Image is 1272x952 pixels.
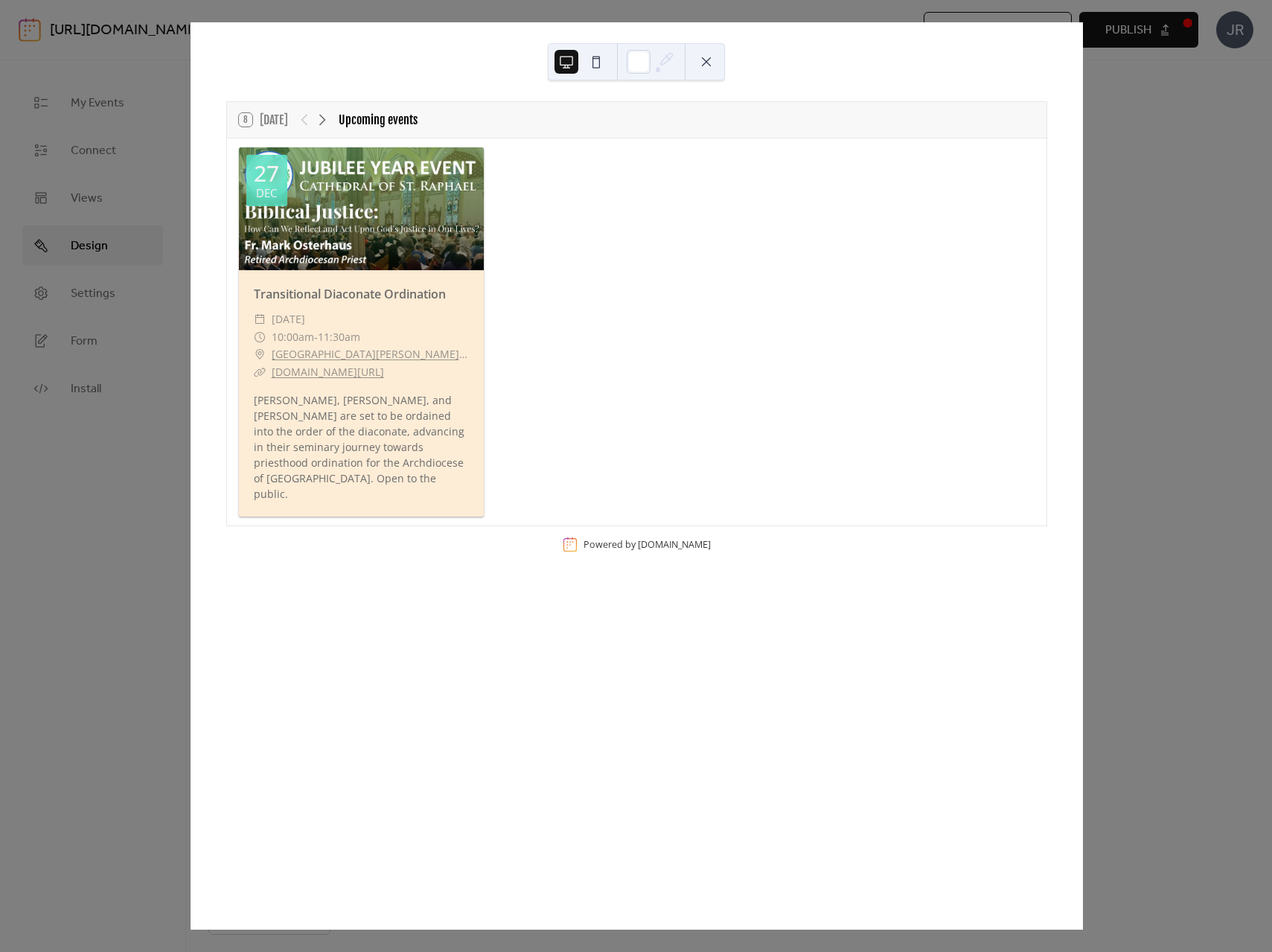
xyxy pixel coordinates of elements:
div: ​ [254,345,266,363]
span: - [314,328,318,346]
a: [DOMAIN_NAME] [638,538,711,551]
span: 11:30am [318,328,360,346]
div: Upcoming events [339,111,418,129]
div: ​ [254,328,266,346]
a: [GEOGRAPHIC_DATA][PERSON_NAME], [STREET_ADDRESS] [272,345,470,363]
div: 27 [254,162,279,185]
div: ​ [254,363,266,381]
div: Powered by [584,538,711,551]
a: Transitional Diaconate Ordination [254,286,446,302]
span: 10:00am [272,328,314,346]
div: Dec [256,188,277,199]
div: ​ [254,310,266,328]
span: [DATE] [272,310,305,328]
a: [DOMAIN_NAME][URL] [272,365,384,379]
div: [PERSON_NAME], [PERSON_NAME], and [PERSON_NAME] are set to be ordained into the order of the diac... [239,392,485,502]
